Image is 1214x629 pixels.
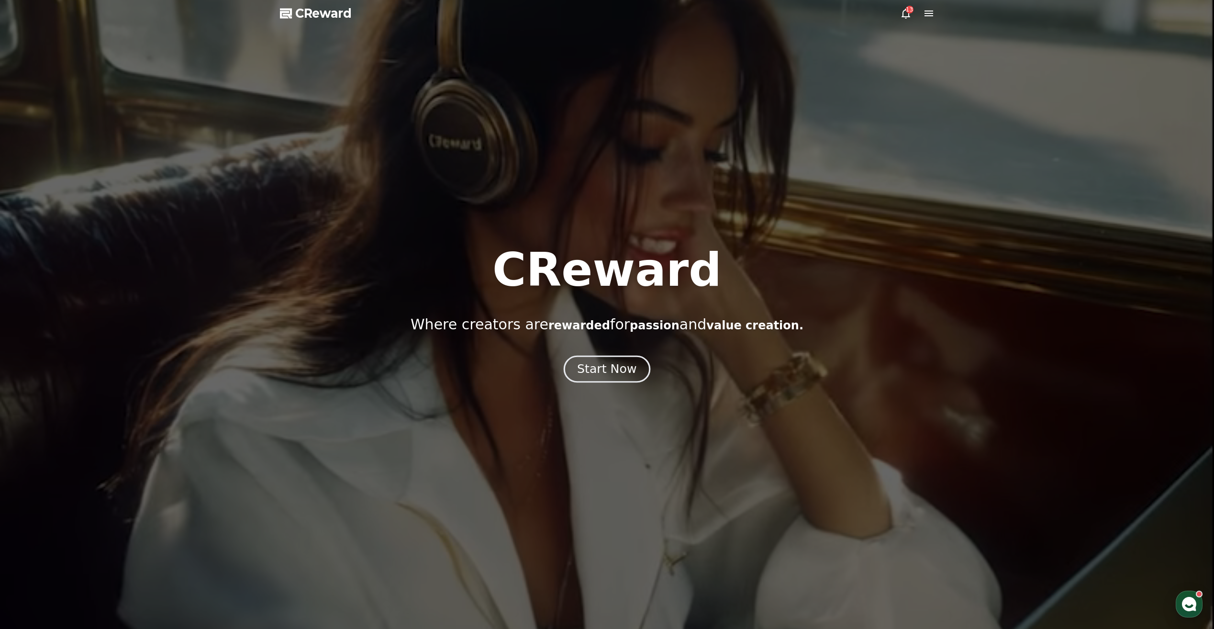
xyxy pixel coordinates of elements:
[900,8,912,19] a: 13
[63,303,123,327] a: Messages
[142,318,165,326] span: Settings
[492,247,722,293] h1: CReward
[566,366,648,375] a: Start Now
[295,6,352,21] span: CReward
[630,319,679,332] span: passion
[906,6,913,13] div: 13
[79,318,108,326] span: Messages
[280,6,352,21] a: CReward
[3,303,63,327] a: Home
[24,318,41,326] span: Home
[706,319,803,332] span: value creation.
[564,356,650,383] button: Start Now
[548,319,610,332] span: rewarded
[577,361,636,377] div: Start Now
[123,303,184,327] a: Settings
[411,316,803,333] p: Where creators are for and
